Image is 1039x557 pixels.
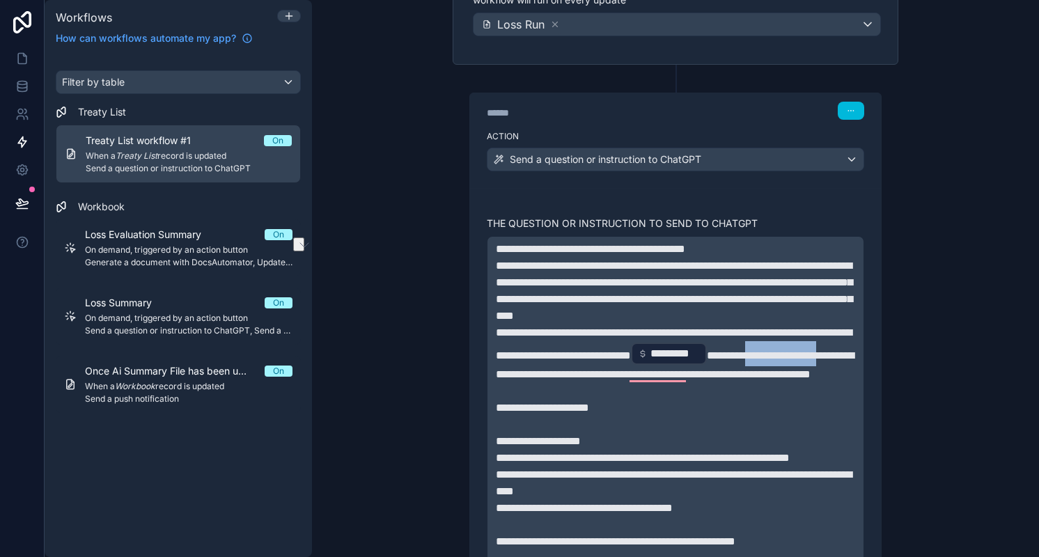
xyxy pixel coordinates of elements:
label: The question or instruction to send to ChatGPT [487,217,864,230]
button: Send a question or instruction to ChatGPT [487,148,864,171]
span: Send a question or instruction to ChatGPT [510,152,701,166]
span: Loss Run [497,16,545,33]
label: Action [487,131,864,142]
span: How can workflows automate my app? [56,31,236,45]
span: Workflows [56,10,112,24]
a: How can workflows automate my app? [50,31,258,45]
button: Loss Run [473,13,881,36]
